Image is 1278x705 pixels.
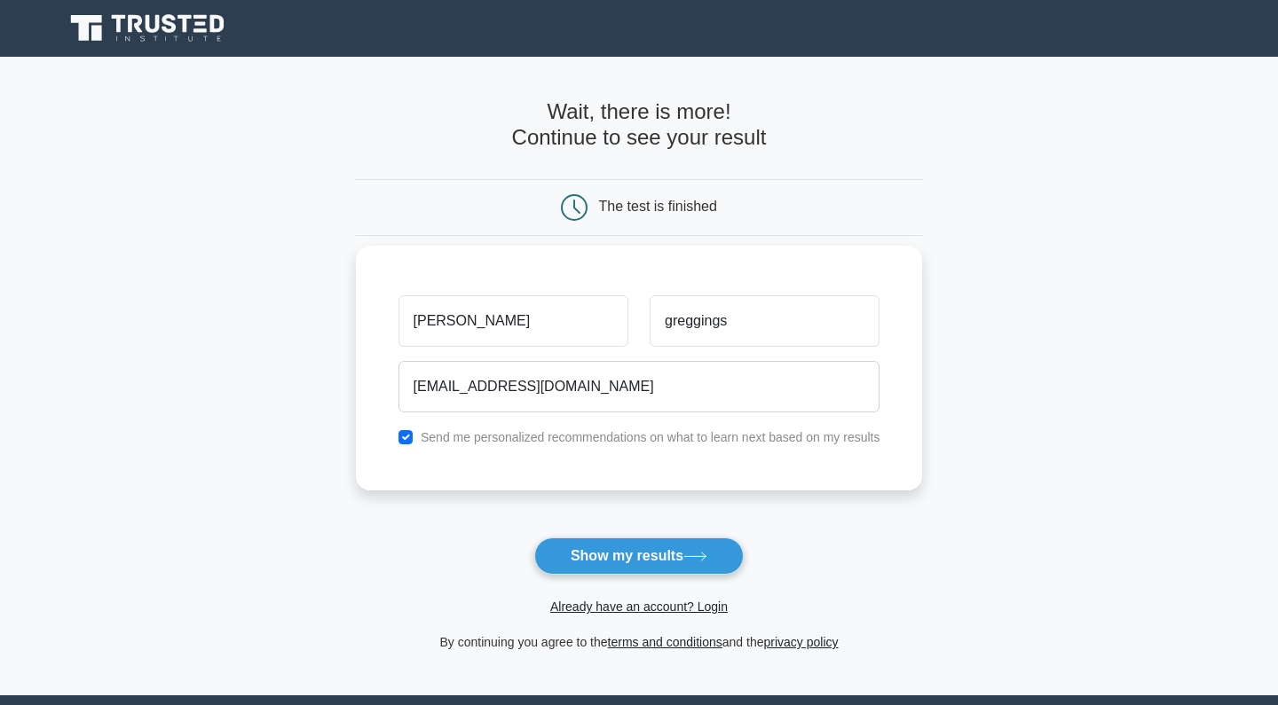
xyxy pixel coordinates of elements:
label: Send me personalized recommendations on what to learn next based on my results [421,430,880,444]
a: terms and conditions [608,635,722,649]
input: Last name [650,295,880,347]
a: privacy policy [764,635,839,649]
a: Already have an account? Login [550,599,728,614]
h4: Wait, there is more! Continue to see your result [356,99,923,151]
div: By continuing you agree to the and the [345,631,934,653]
input: Email [398,361,880,412]
div: The test is finished [599,199,717,214]
input: First name [398,295,628,347]
button: Show my results [534,537,744,575]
